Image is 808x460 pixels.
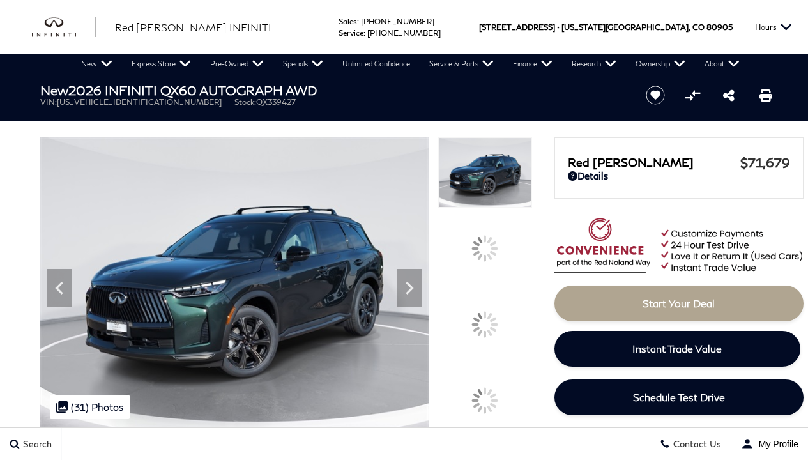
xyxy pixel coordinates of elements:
a: Instant Trade Value [554,331,800,367]
div: (31) Photos [50,395,130,419]
a: Red [PERSON_NAME] $71,679 [568,155,790,170]
span: QX339427 [256,97,296,107]
a: Specials [273,54,333,73]
span: Service [339,28,363,38]
a: Research [562,54,626,73]
a: Ownership [626,54,695,73]
a: Share this New 2026 INFINITI QX60 AUTOGRAPH AWD [723,88,735,103]
button: Compare vehicle [683,86,702,105]
strong: New [40,82,68,98]
a: Pre-Owned [201,54,273,73]
span: Search [20,439,52,450]
span: Instant Trade Value [632,342,722,355]
img: INFINITI [32,17,96,38]
span: Sales [339,17,357,26]
a: Express Store [122,54,201,73]
img: New 2026 2T DEEP EMRLD INFINITI AUTOGRAPH AWD image 1 [40,137,429,429]
button: user-profile-menu [731,428,808,460]
span: Contact Us [670,439,721,450]
span: : [357,17,359,26]
span: [US_VEHICLE_IDENTIFICATION_NUMBER] [57,97,222,107]
span: Stock: [234,97,256,107]
h1: 2026 INFINITI QX60 AUTOGRAPH AWD [40,83,625,97]
a: Finance [503,54,562,73]
button: Save vehicle [641,85,669,105]
a: [STREET_ADDRESS] • [US_STATE][GEOGRAPHIC_DATA], CO 80905 [479,22,733,32]
span: Start Your Deal [643,297,715,309]
a: About [695,54,749,73]
a: Unlimited Confidence [333,54,420,73]
a: Service & Parts [420,54,503,73]
a: Print this New 2026 INFINITI QX60 AUTOGRAPH AWD [759,88,772,103]
span: Schedule Test Drive [633,391,725,403]
a: Details [568,170,790,181]
img: New 2026 2T DEEP EMRLD INFINITI AUTOGRAPH AWD image 1 [438,137,531,208]
span: VIN: [40,97,57,107]
a: [PHONE_NUMBER] [367,28,441,38]
span: : [363,28,365,38]
span: My Profile [754,439,798,449]
a: infiniti [32,17,96,38]
span: Red [PERSON_NAME] [568,155,740,169]
span: $71,679 [740,155,790,170]
a: New [72,54,122,73]
a: Schedule Test Drive [554,379,804,415]
a: Red [PERSON_NAME] INFINITI [115,20,271,35]
a: Start Your Deal [554,286,804,321]
a: [PHONE_NUMBER] [361,17,434,26]
nav: Main Navigation [72,54,749,73]
span: Red [PERSON_NAME] INFINITI [115,21,271,33]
